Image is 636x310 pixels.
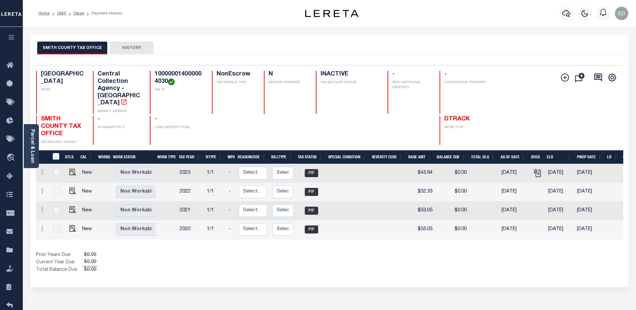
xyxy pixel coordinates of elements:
span: $0.00 [82,259,98,266]
td: 2022 [177,183,204,202]
th: Work Status [110,150,156,164]
span: $0.00 [82,252,98,259]
h4: N [269,71,308,78]
th: LD: activate to sort column ascending [604,150,620,164]
th: DTLS [62,150,78,164]
p: CONFIDENTIAL PROPERTY [444,80,488,85]
th: Work Type [155,150,176,164]
th: ELD: activate to sort column ascending [544,150,574,164]
td: Prior Years Due [36,252,82,259]
p: SERVICE OVERRIDE [269,80,308,85]
td: [DATE] [499,164,529,183]
span: - [98,116,100,122]
th: Tax Year: activate to sort column ascending [176,150,203,164]
th: &nbsp; [49,150,62,164]
th: WorkQ [96,150,110,164]
p: TAX ID [155,88,204,93]
td: - [226,183,236,202]
h4: 100000014000004030 [155,71,204,85]
td: - [226,220,236,239]
td: [DATE] [574,202,605,220]
td: Total Balance Due [36,266,82,274]
i: travel_explore [6,154,17,162]
th: &nbsp;&nbsp;&nbsp;&nbsp;&nbsp;&nbsp;&nbsp;&nbsp;&nbsp;&nbsp; [36,150,49,164]
h4: NonEscrow [217,71,256,78]
span: - [444,71,447,77]
td: 2023 [177,164,204,183]
span: PIF [305,207,318,215]
th: Special Condition: activate to sort column ascending [326,150,369,164]
span: SMITH COUNTY TAX OFFICE [41,116,81,137]
td: Current Year Due [36,259,82,266]
td: $45.94 [407,164,435,183]
th: Tax Status: activate to sort column ascending [295,150,326,164]
th: As of Date: activate to sort column ascending [498,150,528,164]
th: PWOP Date: activate to sort column ascending [574,150,605,164]
td: 1/1 [204,202,226,220]
td: $0.00 [435,183,469,202]
td: [DATE] [545,164,574,183]
td: 1/1 [204,183,226,202]
td: [DATE] [499,220,529,239]
p: WITH ADDITIONAL PROPERTY [392,80,431,90]
td: [DATE] [545,220,574,239]
td: $55.05 [407,220,435,239]
li: Payment History [84,10,122,16]
th: RType: activate to sort column ascending [203,150,225,164]
button: SMITH COUNTY TAX OFFICE [37,42,107,54]
td: $0.00 [435,220,469,239]
h4: Central Collection Agency - [GEOGRAPHIC_DATA] [98,71,142,107]
td: - [226,202,236,220]
td: New [79,183,98,202]
td: $53.05 [407,202,435,220]
p: WORK TYPE [444,125,488,130]
th: CAL: activate to sort column ascending [78,150,96,164]
td: New [79,202,98,220]
span: - [392,71,395,77]
td: 2020 [177,220,204,239]
a: OMS [57,11,66,15]
td: $0.00 [435,202,469,220]
th: ReasonCode: activate to sort column ascending [235,150,269,164]
td: 2021 [177,202,204,220]
p: IN BANKRUPTCY [98,125,142,130]
p: DELINQUENT AGENCY [41,140,85,145]
span: - [155,116,157,122]
td: 1/1 [204,220,226,239]
p: AGENCY WEBSITE [98,109,142,114]
span: PIF [305,169,318,177]
h4: INACTIVE [321,71,380,78]
td: $52.33 [407,183,435,202]
td: [DATE] [574,164,605,183]
td: New [79,164,98,183]
a: Detail [73,11,84,15]
th: Base Amt: activate to sort column ascending [406,150,434,164]
td: - [226,164,236,183]
td: [DATE] [574,220,605,239]
span: PIF [305,188,318,196]
img: logo-dark.svg [305,10,359,17]
td: [DATE] [545,183,574,202]
span: DTRACK [444,116,470,122]
th: BillType: activate to sort column ascending [269,150,295,164]
td: New [79,220,98,239]
th: MPO [225,150,235,164]
th: Severity Code: activate to sort column ascending [369,150,406,164]
td: [DATE] [574,183,605,202]
a: Home [38,11,50,15]
th: Docs [528,150,544,164]
td: [DATE] [499,202,529,220]
td: [DATE] [545,202,574,220]
button: HISTORY [110,42,154,54]
p: TAX ACCOUNT STATUS [321,80,380,85]
td: 1/1 [204,164,226,183]
h4: [GEOGRAPHIC_DATA] [41,71,85,85]
th: Balance Due: activate to sort column ascending [434,150,468,164]
span: $0.00 [82,266,98,274]
p: STATE [41,88,85,93]
img: svg+xml;base64,PHN2ZyB4bWxucz0iaHR0cDovL3d3dy53My5vcmcvMjAwMC9zdmciIHBvaW50ZXItZXZlbnRzPSJub25lIi... [615,7,628,20]
td: [DATE] [499,183,529,202]
p: LOAN SEVERITY CODE [155,125,204,130]
td: $0.00 [435,164,469,183]
span: PIF [305,225,318,234]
